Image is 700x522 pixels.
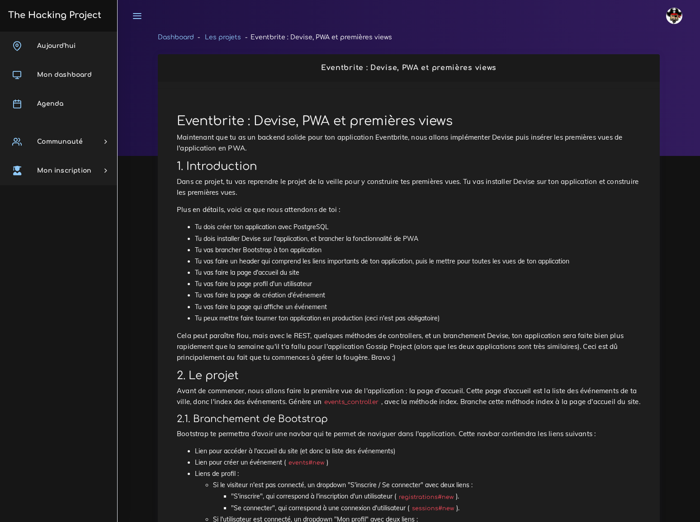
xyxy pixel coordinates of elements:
li: Tu peux mettre faire tourner ton application en production (ceci n'est pas obligatoire) [195,313,641,324]
h3: 2.1. Branchement de Bootstrap [177,414,641,425]
h3: The Hacking Project [5,10,101,20]
a: Les projets [205,34,241,41]
p: Avant de commencer, nous allons faire la première vue de l'application : la page d'accueil. Cette... [177,386,641,407]
li: Tu vas faire la page profil d'un utilisateur [195,278,641,290]
span: Mon inscription [37,167,91,174]
span: Communauté [37,138,83,145]
li: Si le visiteur n'est pas connecté, un dropdown "S'inscrire / Se connecter" avec deux liens : [213,480,641,514]
li: Tu dois installer Devise sur l'application, et brancher la fonctionnalité de PWA [195,233,641,245]
li: Tu vas faire la page d'accueil du site [195,267,641,278]
li: Tu vas faire un header qui comprend les liens importants de ton application, puis le mettre pour ... [195,256,641,267]
code: events_controller [322,397,381,407]
li: Tu vas brancher Bootstrap à ton application [195,245,641,256]
li: "S'inscrire", qui correspond à l'inscription d'un utilisateur ( ). [231,491,641,502]
h2: 1. Introduction [177,160,641,173]
li: Lien pour créer un événement ( ) [195,457,641,468]
code: events#new [286,458,326,467]
img: avatar [666,8,682,24]
p: Dans ce projet, tu vas reprendre le projet de la veille pour y construire tes premières vues. Tu ... [177,176,641,198]
li: Eventbrite : Devise, PWA et premières views [241,32,392,43]
p: Cela peut paraître flou, mais avec le REST, quelques méthodes de controllers, et un branchement D... [177,330,641,363]
h1: Eventbrite : Devise, PWA et premières views [177,114,641,129]
code: registrations#new [396,493,456,502]
code: sessions#new [409,504,456,513]
p: Plus en détails, voici ce que nous attendons de toi : [177,204,641,215]
p: Bootstrap te permettra d'avoir une navbar qui te permet de naviguer dans l'application. Cette nav... [177,428,641,439]
span: Mon dashboard [37,71,92,78]
h2: 2. Le projet [177,369,641,382]
span: Agenda [37,100,63,107]
li: Lien pour accéder à l'accueil du site (et donc la liste des événements) [195,446,641,457]
li: Tu vas faire la page qui affiche un événement [195,301,641,313]
li: Tu vas faire la page de création d'événement [195,290,641,301]
a: Dashboard [158,34,194,41]
h2: Eventbrite : Devise, PWA et premières views [167,64,650,72]
li: "Se connecter", qui correspond à une connexion d'utilisateur ( ). [231,503,641,514]
p: Maintenant que tu as un backend solide pour ton application Eventbrite, nous allons implémenter D... [177,132,641,154]
li: Tu dois créer ton application avec PostgreSQL [195,221,641,233]
span: Aujourd'hui [37,42,76,49]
